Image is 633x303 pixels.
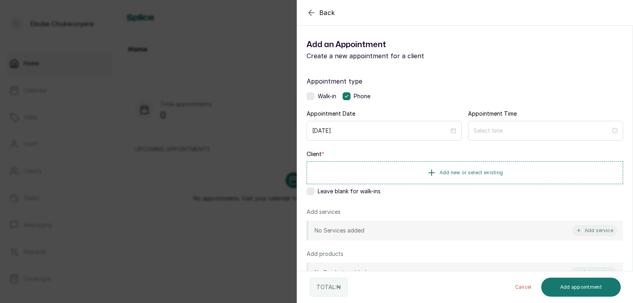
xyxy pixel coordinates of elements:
[319,8,335,17] span: Back
[307,208,341,216] p: Add services
[312,126,449,135] input: Select date
[307,161,623,184] button: Add new or select existing
[572,225,617,236] button: Add service
[318,92,336,100] span: Walk-in
[307,150,324,158] label: Client
[440,170,503,176] span: Add new or select existing
[509,278,538,297] button: Cancel
[354,92,370,100] span: Phone
[307,76,623,86] label: Appointment type
[307,250,343,258] p: Add products
[571,267,617,278] button: Add product
[307,8,335,17] button: Back
[307,51,465,61] p: Create a new appointment for a client
[474,126,610,135] input: Select time
[315,227,364,234] p: No Services added
[315,269,366,276] p: No Products added
[541,278,621,297] button: Add appointment
[307,38,465,51] h1: Add an Appointment
[307,110,355,118] label: Appointment Date
[468,110,517,118] label: Appointment Time
[316,283,341,291] p: TOTAL: ₦
[318,187,381,195] span: Leave blank for walk-ins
